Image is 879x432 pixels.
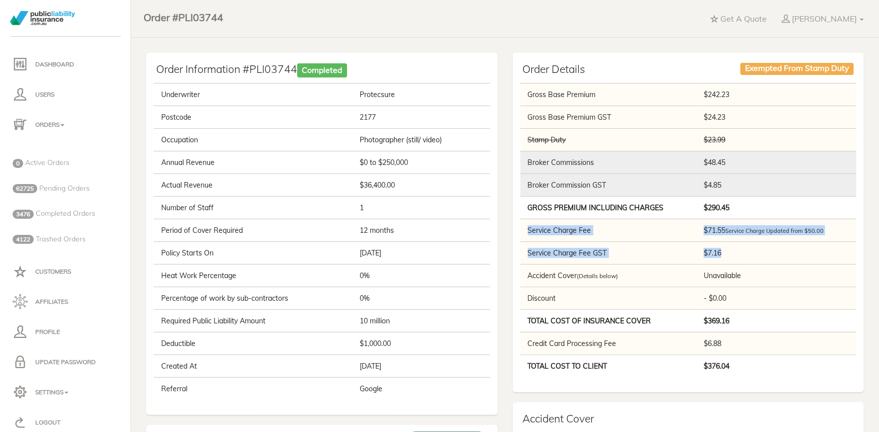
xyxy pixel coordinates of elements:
[354,332,490,355] td: $1,000.00
[36,234,86,243] span: Trashed Orders
[520,219,698,242] td: Service Charge Fee
[156,63,488,75] h4: Order Information #PLI03744
[698,242,856,265] td: $7.16
[10,11,75,25] img: PLI_logotransparent.png
[13,324,118,339] p: Profile
[25,158,70,167] span: Active Orders
[740,63,854,75] span: Exempted From Stamp Duty
[154,378,354,400] td: Referral
[698,174,856,197] td: $4.85
[154,151,354,174] td: Annual Revenue
[154,265,354,287] td: Heat Work Percentage
[704,362,729,371] b: $376.04
[520,265,698,287] td: Accident Cover
[154,332,354,355] td: Deductible
[39,184,90,193] span: Pending Orders
[520,106,698,129] td: Gross Base Premium GST
[36,209,95,218] span: Completed Orders
[154,310,354,332] td: Required Public Liability Amount
[354,378,490,400] td: Google
[13,87,118,102] p: Users
[154,174,354,197] td: Actual Revenue
[698,265,856,287] td: Unavailable
[13,159,23,168] span: 0
[523,63,854,75] h4: Order Details
[698,219,856,242] td: $71.55
[792,13,857,24] p: [PERSON_NAME]
[13,385,118,400] p: Settings
[136,3,231,28] a: Order #PLI03744
[354,129,490,151] td: Photographer (still/ video)
[13,184,37,193] span: 62725
[13,355,118,370] p: Update Password
[154,197,354,219] td: Number of Staff
[13,117,118,132] p: Orders
[520,174,698,197] td: Broker Commission GST
[520,242,698,265] td: Service Charge Fee GST
[698,332,856,355] td: $6.88
[520,151,698,174] td: Broker Commissions
[13,57,118,72] p: Dashboard
[698,287,856,310] td: - $0.00
[154,106,354,129] td: Postcode
[154,287,354,310] td: Percentage of work by sub-contractors
[774,8,871,30] a: [PERSON_NAME]
[13,235,34,244] span: 4122
[528,362,607,371] b: Total Cost to Client
[354,197,490,219] td: 1
[13,415,118,430] p: Logout
[698,106,856,129] td: $24.23
[354,355,490,378] td: [DATE]
[354,287,490,310] td: 0%
[354,242,490,265] td: [DATE]
[704,316,729,325] b: $369.16
[520,332,698,355] td: Credit Card Processing Fee
[354,83,490,106] td: Protecsure
[354,265,490,287] td: 0%
[154,219,354,242] td: Period of Cover Required
[13,210,34,219] span: 3476
[704,203,729,212] b: $290.45
[528,203,664,212] b: Gross Premium Including Charges
[154,242,354,265] td: Policy Starts On
[528,316,651,325] b: Total Cost of Insurance Cover
[698,151,856,174] td: $48.45
[520,287,698,310] td: Discount
[13,294,118,309] p: Affiliates
[354,151,490,174] td: $0 to $250,000
[698,83,856,106] td: $242.23
[13,264,118,279] p: Customers
[520,129,698,151] td: Stamp Duty
[154,129,354,151] td: Occupation
[154,355,354,378] td: Created At
[725,227,824,234] span: Service Charge Updated from $50.00
[354,310,490,332] td: 10 million
[354,106,490,129] td: 2177
[297,63,347,77] span: Completed
[720,13,767,24] p: Get A Quote
[354,219,490,242] td: 12 months
[354,174,490,197] td: $36,400.00
[523,412,854,425] h4: Accident Cover
[577,272,619,280] small: (Details below)
[698,129,856,151] td: $23.99
[154,83,354,106] td: Underwriter
[520,83,698,106] td: Gross Base Premium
